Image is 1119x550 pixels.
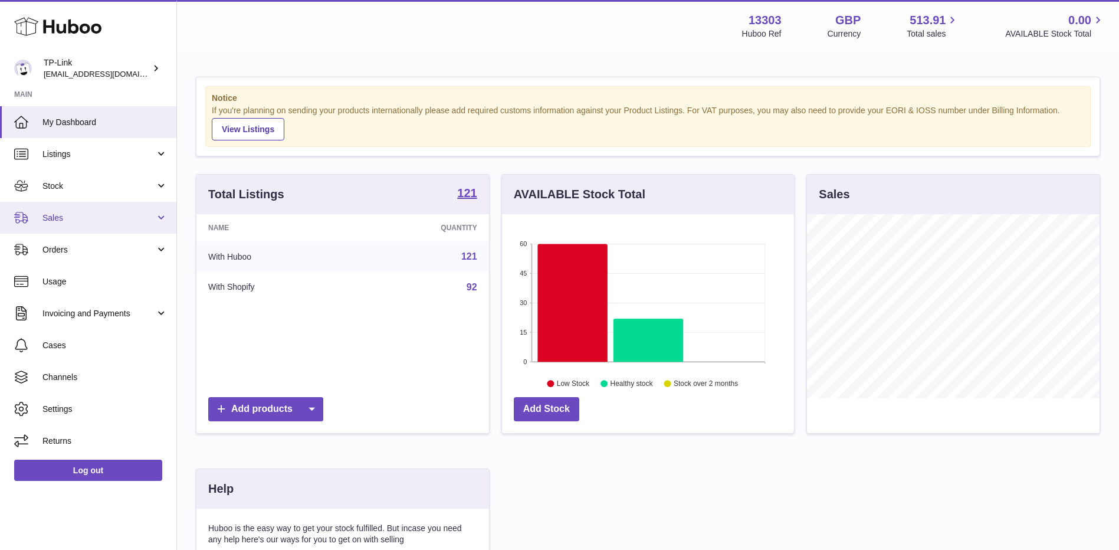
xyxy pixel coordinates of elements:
[42,308,155,319] span: Invoicing and Payments
[819,186,849,202] h3: Sales
[520,299,527,306] text: 30
[749,12,782,28] strong: 13303
[828,28,861,40] div: Currency
[44,69,173,78] span: [EMAIL_ADDRESS][DOMAIN_NAME]
[42,117,168,128] span: My Dashboard
[907,12,959,40] a: 513.91 Total sales
[1068,12,1091,28] span: 0.00
[910,12,946,28] span: 513.91
[1005,28,1105,40] span: AVAILABLE Stock Total
[42,436,168,447] span: Returns
[196,272,354,303] td: With Shopify
[208,481,234,497] h3: Help
[457,187,477,199] strong: 121
[520,329,527,336] text: 15
[208,186,284,202] h3: Total Listings
[742,28,782,40] div: Huboo Ref
[44,57,150,80] div: TP-Link
[42,181,155,192] span: Stock
[14,60,32,77] img: gaby.chen@tp-link.com
[835,12,861,28] strong: GBP
[557,379,590,388] text: Low Stock
[1005,12,1105,40] a: 0.00 AVAILABLE Stock Total
[208,523,477,545] p: Huboo is the easy way to get your stock fulfilled. But incase you need any help here's our ways f...
[907,28,959,40] span: Total sales
[196,214,354,241] th: Name
[523,358,527,365] text: 0
[354,214,488,241] th: Quantity
[42,149,155,160] span: Listings
[42,372,168,383] span: Channels
[42,340,168,351] span: Cases
[196,241,354,272] td: With Huboo
[520,240,527,247] text: 60
[42,276,168,287] span: Usage
[212,118,284,140] a: View Listings
[610,379,653,388] text: Healthy stock
[212,93,1084,104] strong: Notice
[467,282,477,292] a: 92
[42,212,155,224] span: Sales
[674,379,738,388] text: Stock over 2 months
[461,251,477,261] a: 121
[212,105,1084,140] div: If you're planning on sending your products internationally please add required customs informati...
[14,460,162,481] a: Log out
[42,404,168,415] span: Settings
[42,244,155,256] span: Orders
[457,187,477,201] a: 121
[208,397,323,421] a: Add products
[520,270,527,277] text: 45
[514,186,645,202] h3: AVAILABLE Stock Total
[514,397,579,421] a: Add Stock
